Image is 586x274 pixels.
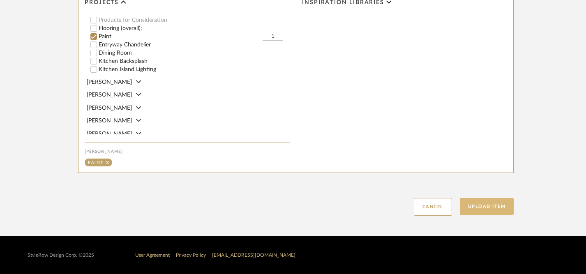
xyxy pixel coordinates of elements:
div: StyleRow Design Corp. ©2025 [28,252,94,258]
label: Kitchen Island Lighting [99,67,290,72]
div: [PERSON_NAME] [85,149,290,154]
label: Flooring (overall): [99,25,290,31]
label: Entryway Chandelier [99,42,290,48]
a: [EMAIL_ADDRESS][DOMAIN_NAME] [212,253,295,258]
label: Kitchen Backsplash [99,58,290,64]
div: Paint [88,161,104,165]
a: Privacy Policy [176,253,206,258]
button: Cancel [414,198,452,216]
span: [PERSON_NAME] [87,79,132,85]
label: Paint [99,34,263,39]
span: [PERSON_NAME] [87,131,132,137]
span: [PERSON_NAME] [87,105,132,111]
span: [PERSON_NAME] [87,92,132,98]
button: Upload Item [460,198,514,215]
a: User Agreement [135,253,170,258]
span: [PERSON_NAME] [87,118,132,124]
label: Dining Room [99,50,290,56]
